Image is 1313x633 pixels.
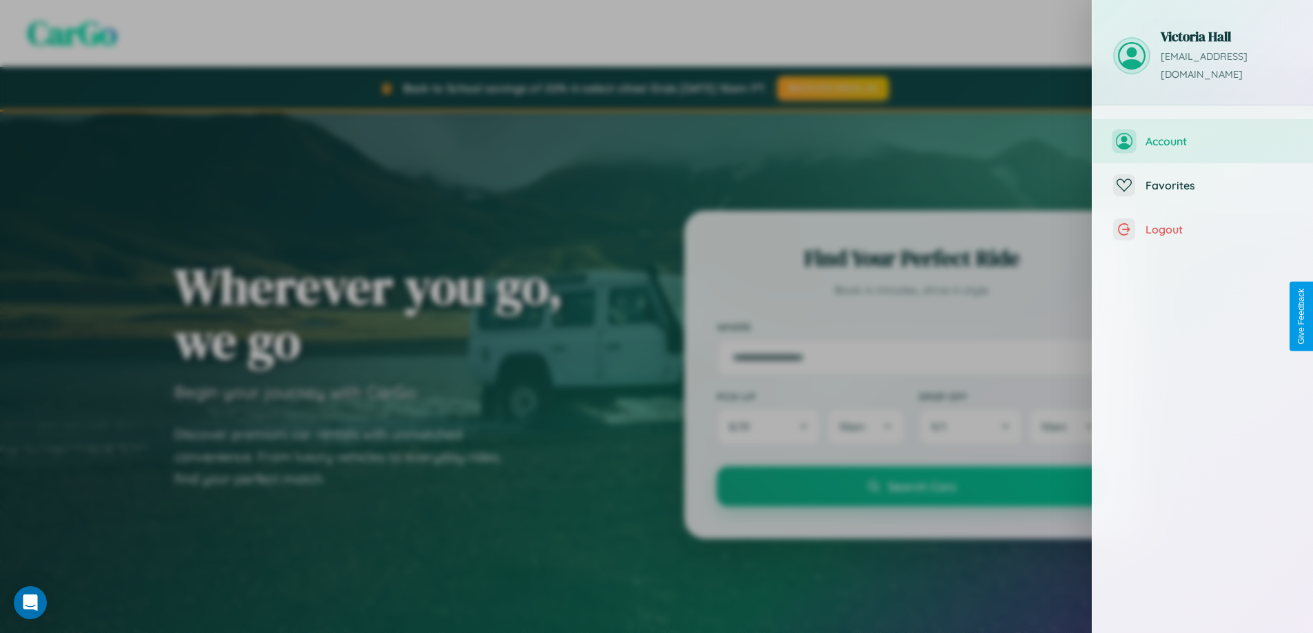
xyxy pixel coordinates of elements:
[1296,289,1306,344] div: Give Feedback
[1161,48,1292,84] p: [EMAIL_ADDRESS][DOMAIN_NAME]
[1146,178,1292,192] span: Favorites
[1146,134,1292,148] span: Account
[1161,28,1292,45] h3: Victoria Hall
[1092,163,1313,207] button: Favorites
[1146,222,1292,236] span: Logout
[14,586,47,619] div: Open Intercom Messenger
[1092,207,1313,251] button: Logout
[1092,119,1313,163] button: Account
